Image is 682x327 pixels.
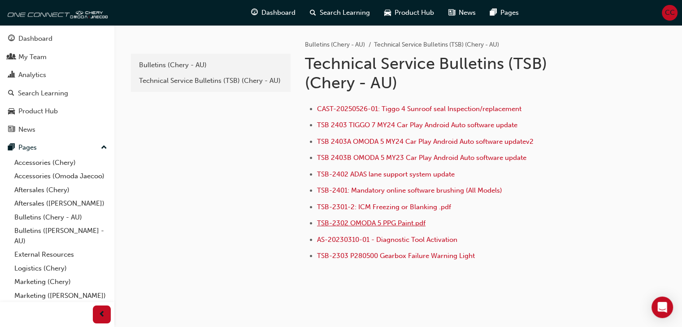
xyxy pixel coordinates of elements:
[662,5,678,21] button: CC
[305,54,599,93] h1: Technical Service Bulletins (TSB) (Chery - AU)
[8,71,15,79] span: chart-icon
[251,7,258,18] span: guage-icon
[8,90,14,98] span: search-icon
[4,139,111,156] button: Pages
[317,252,475,260] a: TSB-2303 P280500 Gearbox Failure Warning Light
[317,186,502,194] a: TSB-2401: Mandatory online software brushing (All Models)
[317,203,451,211] a: TSB-2301-2: ICM Freezing or Blanking .pdf
[18,34,52,44] div: Dashboard
[4,49,111,65] a: My Team
[4,30,111,47] a: Dashboard
[18,142,37,153] div: Pages
[310,7,316,18] span: search-icon
[395,8,434,18] span: Product Hub
[4,103,111,120] a: Product Hub
[377,4,441,22] a: car-iconProduct Hub
[305,41,365,48] a: Bulletins (Chery - AU)
[8,53,15,61] span: people-icon
[448,7,455,18] span: news-icon
[8,126,15,134] span: news-icon
[11,248,111,262] a: External Resources
[317,138,534,146] a: TSB 2403A OMODA 5 MY24 Car Play Android Auto software updatev2
[261,8,295,18] span: Dashboard
[139,76,282,86] div: Technical Service Bulletins (TSB) (Chery - AU)
[18,52,47,62] div: My Team
[500,8,519,18] span: Pages
[317,219,426,227] a: TSB-2302 OMODA 5 PPG Paint.pdf
[8,144,15,152] span: pages-icon
[18,70,46,80] div: Analytics
[317,121,517,129] a: TSB 2403 TIGGO 7 MY24 Car Play Android Auto software update
[665,8,675,18] span: CC
[317,170,455,178] a: TSB-2402 ADAS lane support system update
[317,154,526,162] a: TSB 2403B OMODA 5 MY23 Car Play Android Auto software update
[652,297,673,318] div: Open Intercom Messenger
[11,183,111,197] a: Aftersales (Chery)
[11,211,111,224] a: Bulletins (Chery - AU)
[101,142,107,154] span: up-icon
[135,57,287,73] a: Bulletins (Chery - AU)
[11,156,111,170] a: Accessories (Chery)
[483,4,526,22] a: pages-iconPages
[490,7,497,18] span: pages-icon
[139,60,282,70] div: Bulletins (Chery - AU)
[11,224,111,248] a: Bulletins ([PERSON_NAME] - AU)
[11,197,111,211] a: Aftersales ([PERSON_NAME])
[18,106,58,116] div: Product Hub
[320,8,370,18] span: Search Learning
[4,67,111,83] a: Analytics
[11,275,111,289] a: Marketing (Chery)
[8,108,15,116] span: car-icon
[11,289,111,303] a: Marketing ([PERSON_NAME])
[303,4,377,22] a: search-iconSearch Learning
[4,29,111,139] button: DashboardMy TeamAnalyticsSearch LearningProduct HubNews
[4,4,108,22] img: oneconnect
[4,121,111,138] a: News
[374,40,499,50] li: Technical Service Bulletins (TSB) (Chery - AU)
[317,105,521,113] a: CAST-20250526-01: Tiggo 4 Sunroof seal Inspection/replacement
[11,169,111,183] a: Accessories (Omoda Jaecoo)
[99,309,105,320] span: prev-icon
[441,4,483,22] a: news-iconNews
[8,35,15,43] span: guage-icon
[18,125,35,135] div: News
[4,85,111,102] a: Search Learning
[244,4,303,22] a: guage-iconDashboard
[384,7,391,18] span: car-icon
[317,236,457,244] a: AS-20230310-01 - Diagnostic Tool Activation
[459,8,476,18] span: News
[18,88,68,99] div: Search Learning
[11,262,111,275] a: Logistics (Chery)
[135,73,287,89] a: Technical Service Bulletins (TSB) (Chery - AU)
